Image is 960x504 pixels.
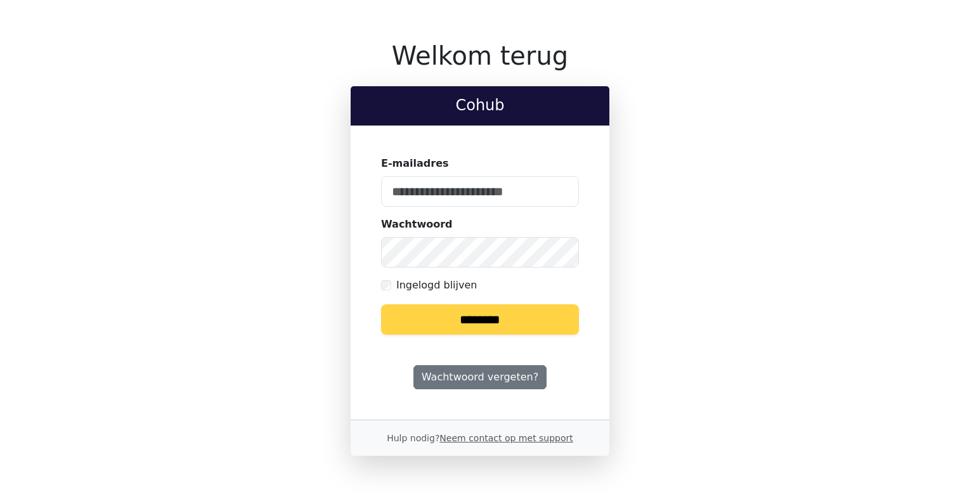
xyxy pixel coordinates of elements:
[413,365,547,389] a: Wachtwoord vergeten?
[439,433,573,443] a: Neem contact op met support
[381,156,449,171] label: E-mailadres
[351,41,609,71] h1: Welkom terug
[387,433,573,443] small: Hulp nodig?
[361,96,599,115] h2: Cohub
[396,278,477,293] label: Ingelogd blijven
[381,217,453,232] label: Wachtwoord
